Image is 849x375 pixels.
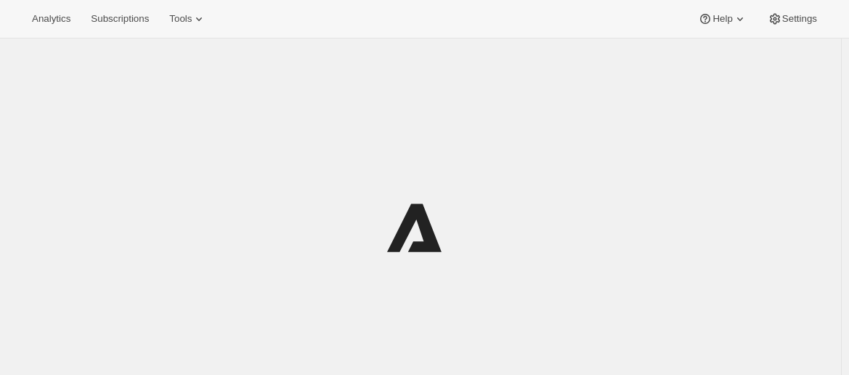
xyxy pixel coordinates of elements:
span: Analytics [32,13,70,25]
button: Analytics [23,9,79,29]
button: Tools [161,9,215,29]
button: Help [689,9,755,29]
span: Help [712,13,732,25]
button: Subscriptions [82,9,158,29]
span: Tools [169,13,192,25]
span: Settings [782,13,817,25]
button: Settings [759,9,826,29]
span: Subscriptions [91,13,149,25]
